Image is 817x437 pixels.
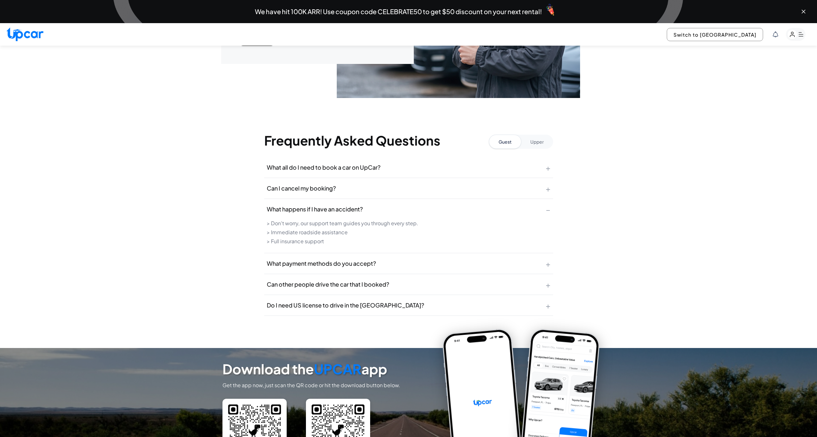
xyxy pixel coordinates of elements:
[267,163,380,172] span: What all do I need to book a car on UpCar?
[264,157,553,178] button: What all do I need to book a car on UpCar?+
[546,162,551,173] span: +
[264,134,440,147] h2: Frequently Asked Questions
[546,204,551,214] span: −
[546,279,551,290] span: +
[222,361,404,377] h3: Download the app
[546,300,551,310] span: +
[264,178,553,199] button: Can I cancel my booking?+
[521,135,553,149] button: Upper
[264,253,553,274] button: What payment methods do you accept?+
[6,27,43,41] img: Upcar Logo
[314,360,361,377] span: UPCAR
[489,135,521,149] button: Guest
[267,228,551,236] li: > Immediate roadside assistance
[222,382,400,389] p: Get the app now, just scan the QR code or hit the download button below.
[546,258,551,269] span: +
[267,205,363,214] span: What happens if I have an accident?
[267,301,424,310] span: Do I need US license to drive in the [GEOGRAPHIC_DATA]?
[264,274,553,295] button: Can other people drive the car that I booked?+
[267,219,551,227] li: > Don't worry, our support team guides you through every step.
[264,295,553,316] button: Do I need US license to drive in the [GEOGRAPHIC_DATA]?+
[267,259,376,268] span: What payment methods do you accept?
[264,199,553,219] button: What happens if I have an accident?−
[267,280,389,289] span: Can other people drive the car that I booked?
[267,184,336,193] span: Can I cancel my booking?
[667,28,763,41] button: Switch to [GEOGRAPHIC_DATA]
[546,183,551,193] span: +
[800,8,807,15] button: Close banner
[255,8,542,15] span: We have hit 100K ARR! Use coupon code CELEBRATE50 to get $50 discount on your next rental!
[267,237,551,245] li: > Full insurance support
